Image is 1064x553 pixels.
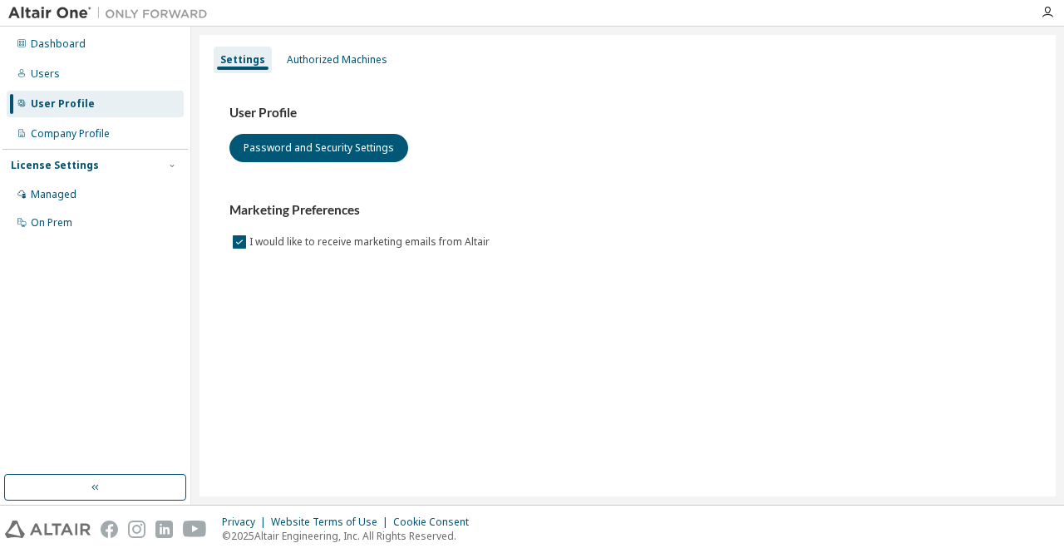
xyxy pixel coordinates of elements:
[31,216,72,230] div: On Prem
[287,53,387,67] div: Authorized Machines
[31,127,110,141] div: Company Profile
[249,232,493,252] label: I would like to receive marketing emails from Altair
[222,529,479,543] p: © 2025 Altair Engineering, Inc. All Rights Reserved.
[31,37,86,51] div: Dashboard
[5,521,91,538] img: altair_logo.svg
[393,516,479,529] div: Cookie Consent
[229,134,408,162] button: Password and Security Settings
[128,521,145,538] img: instagram.svg
[229,105,1026,121] h3: User Profile
[229,202,1026,219] h3: Marketing Preferences
[31,97,95,111] div: User Profile
[183,521,207,538] img: youtube.svg
[101,521,118,538] img: facebook.svg
[8,5,216,22] img: Altair One
[31,188,76,201] div: Managed
[271,516,393,529] div: Website Terms of Use
[31,67,60,81] div: Users
[222,516,271,529] div: Privacy
[220,53,265,67] div: Settings
[155,521,173,538] img: linkedin.svg
[11,159,99,172] div: License Settings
